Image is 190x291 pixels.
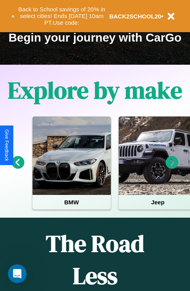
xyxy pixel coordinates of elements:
button: Back to School savings of 20% in select cities! Ends [DATE] 10am PT.Use code: [14,4,109,28]
h4: BMW [33,195,111,209]
b: BACK2SCHOOL20 [109,13,161,20]
h1: Explore by make [8,74,182,106]
iframe: Intercom live chat [8,264,27,283]
div: Give Feedback [4,129,9,161]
